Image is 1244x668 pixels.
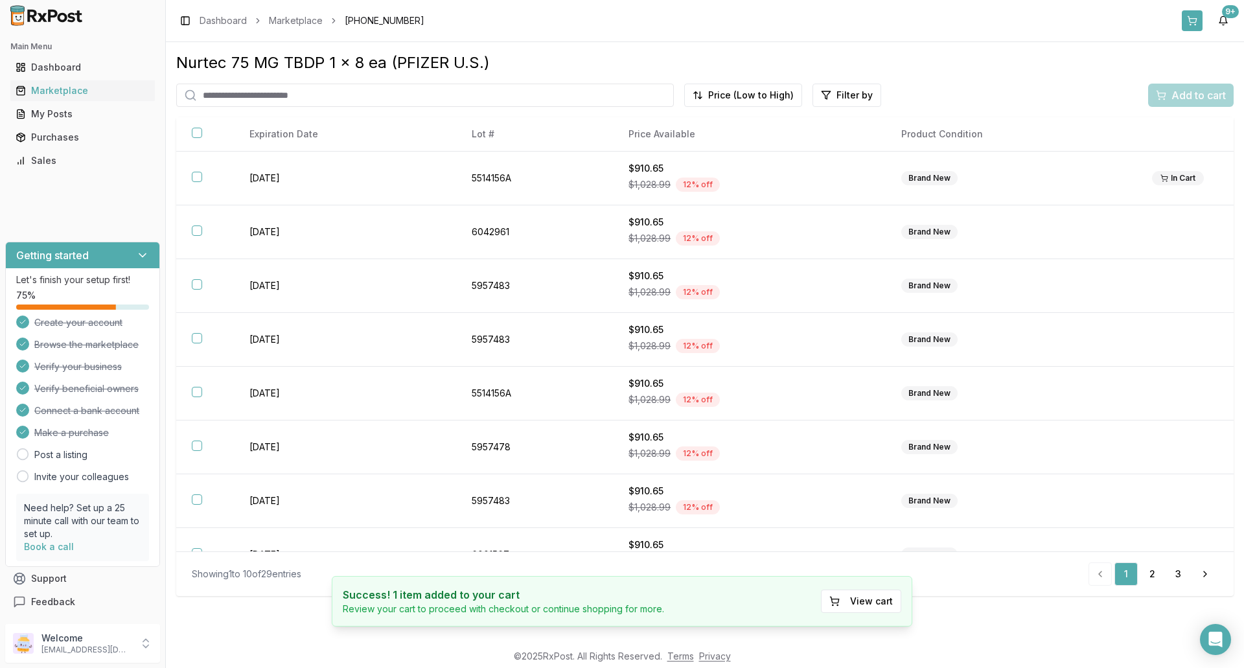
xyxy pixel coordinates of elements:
a: Dashboard [10,56,155,79]
h4: Success! 1 item added to your cart [343,587,664,603]
td: [DATE] [234,313,456,367]
p: Review your cart to proceed with checkout or continue shopping for more. [343,603,664,616]
div: $910.65 [628,216,870,229]
button: Feedback [5,590,160,614]
th: Price Available [613,117,886,152]
td: [DATE] [234,474,456,528]
div: 12 % off [676,285,720,299]
th: Lot # [456,117,614,152]
td: [DATE] [234,259,456,313]
div: Brand New [901,332,958,347]
td: 6042961 [456,205,614,259]
a: Terms [667,651,694,662]
a: 2 [1140,562,1164,586]
td: [DATE] [234,152,456,205]
nav: pagination [1088,562,1218,586]
div: 12 % off [676,231,720,246]
div: $910.65 [628,270,870,282]
a: 1 [1114,562,1138,586]
span: $1,028.99 [628,501,671,514]
nav: breadcrumb [200,14,424,27]
span: Feedback [31,595,75,608]
div: Brand New [901,171,958,185]
div: Brand New [901,279,958,293]
a: Purchases [10,126,155,149]
p: [EMAIL_ADDRESS][DOMAIN_NAME] [41,645,132,655]
td: [DATE] [234,528,456,582]
div: $910.65 [628,431,870,444]
a: Dashboard [200,14,247,27]
div: $910.65 [628,538,870,551]
span: $1,028.99 [628,447,671,460]
img: RxPost Logo [5,5,88,26]
div: $910.65 [628,377,870,390]
span: $1,028.99 [628,286,671,299]
span: Create your account [34,316,122,329]
div: Brand New [901,494,958,508]
button: Dashboard [5,57,160,78]
button: Support [5,567,160,590]
div: $910.65 [628,162,870,175]
button: Sales [5,150,160,171]
button: Filter by [812,84,881,107]
div: Showing 1 to 10 of 29 entries [192,568,301,581]
span: [PHONE_NUMBER] [345,14,424,27]
span: $1,028.99 [628,393,671,406]
span: $1,028.99 [628,232,671,245]
h2: Main Menu [10,41,155,52]
div: Dashboard [16,61,150,74]
span: Verify your business [34,360,122,373]
button: Purchases [5,127,160,148]
div: Purchases [16,131,150,144]
span: Price (Low to High) [708,89,794,102]
td: 6001567 [456,528,614,582]
div: 9+ [1222,5,1239,18]
a: Post a listing [34,448,87,461]
a: Marketplace [269,14,323,27]
button: View cart [821,590,901,613]
span: Browse the marketplace [34,338,139,351]
a: Marketplace [10,79,155,102]
h3: Getting started [16,248,89,263]
div: Brand New [901,225,958,239]
a: Book a call [24,541,74,552]
a: Privacy [699,651,731,662]
div: 12 % off [676,500,720,514]
span: Connect a bank account [34,404,139,417]
div: 12 % off [676,178,720,192]
button: Marketplace [5,80,160,101]
td: 5514156A [456,367,614,420]
div: Brand New [901,547,958,562]
a: Sales [10,149,155,172]
div: Brand New [901,386,958,400]
span: $1,028.99 [628,340,671,352]
th: Expiration Date [234,117,456,152]
span: 75 % [16,289,36,302]
div: Open Intercom Messenger [1200,624,1231,655]
div: 12 % off [676,339,720,353]
button: Price (Low to High) [684,84,802,107]
span: Filter by [836,89,873,102]
div: 12 % off [676,446,720,461]
td: 5514156A [456,152,614,205]
div: Brand New [901,440,958,454]
p: Need help? Set up a 25 minute call with our team to set up. [24,501,141,540]
a: Go to next page [1192,562,1218,586]
div: In Cart [1152,171,1204,185]
td: 5957483 [456,474,614,528]
td: 5957483 [456,259,614,313]
td: [DATE] [234,420,456,474]
p: Welcome [41,632,132,645]
th: Product Condition [886,117,1136,152]
td: 5957483 [456,313,614,367]
span: Verify beneficial owners [34,382,139,395]
td: [DATE] [234,205,456,259]
div: $910.65 [628,323,870,336]
button: My Posts [5,104,160,124]
td: [DATE] [234,367,456,420]
span: Make a purchase [34,426,109,439]
div: Nurtec 75 MG TBDP 1 x 8 ea (PFIZER U.S.) [176,52,1234,73]
div: 12 % off [676,393,720,407]
a: 3 [1166,562,1190,586]
td: 5957478 [456,420,614,474]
